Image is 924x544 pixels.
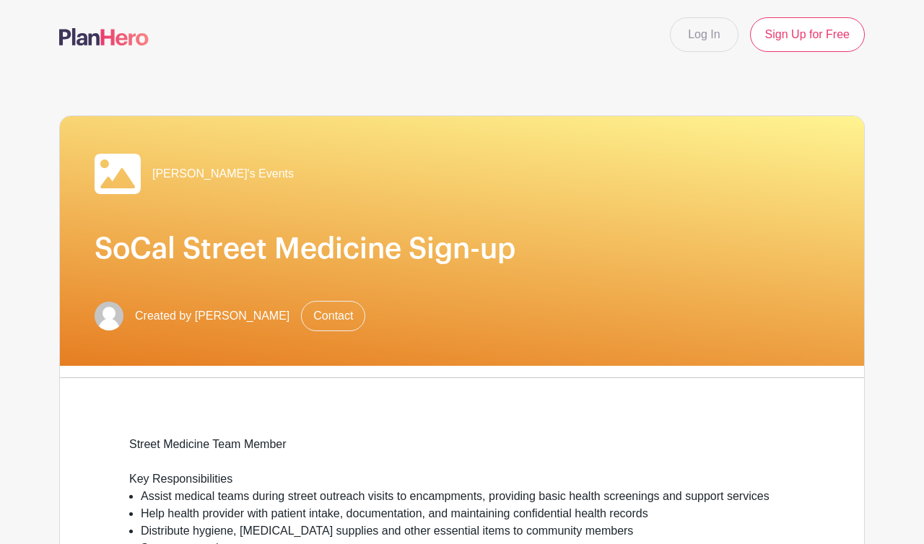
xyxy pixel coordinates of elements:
li: Assist medical teams during street outreach visits to encampments, providing basic health screeni... [141,488,795,505]
img: logo-507f7623f17ff9eddc593b1ce0a138ce2505c220e1c5a4e2b4648c50719b7d32.svg [59,28,149,45]
a: Sign Up for Free [750,17,865,52]
div: Street Medicine Team Member [129,436,795,470]
span: [PERSON_NAME]'s Events [152,165,294,183]
li: Distribute hygiene, [MEDICAL_DATA] supplies and other essential items to community members [141,522,795,540]
a: Log In [670,17,738,52]
div: Key Responsibilities [129,470,795,488]
li: Help health provider with patient intake, documentation, and maintaining confidential health records [141,505,795,522]
a: Contact [301,301,365,331]
span: Created by [PERSON_NAME] [135,307,289,325]
h1: SoCal Street Medicine Sign-up [95,232,829,266]
img: default-ce2991bfa6775e67f084385cd625a349d9dcbb7a52a09fb2fda1e96e2d18dcdb.png [95,302,123,330]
